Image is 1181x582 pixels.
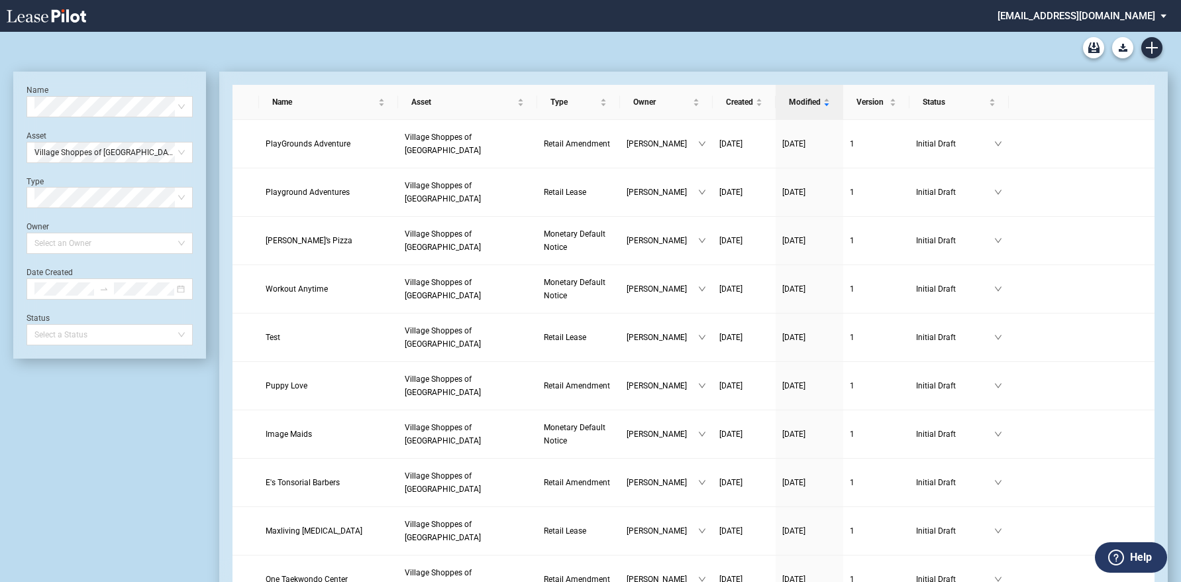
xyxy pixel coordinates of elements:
[620,85,713,120] th: Owner
[719,137,769,150] a: [DATE]
[994,188,1002,196] span: down
[26,177,44,186] label: Type
[544,421,613,447] a: Monetary Default Notice
[405,326,481,349] span: Village Shoppes of East Cherokee
[272,95,376,109] span: Name
[627,476,698,489] span: [PERSON_NAME]
[266,333,280,342] span: Test
[266,234,392,247] a: [PERSON_NAME]’s Pizza
[782,137,837,150] a: [DATE]
[405,181,481,204] span: Village Shoppes of East Cherokee
[782,331,837,344] a: [DATE]
[719,188,743,197] span: [DATE]
[99,284,109,294] span: swap-right
[405,276,531,302] a: Village Shoppes of [GEOGRAPHIC_DATA]
[782,186,837,199] a: [DATE]
[405,518,531,544] a: Village Shoppes of [GEOGRAPHIC_DATA]
[405,131,531,157] a: Village Shoppes of [GEOGRAPHIC_DATA]
[719,331,769,344] a: [DATE]
[916,428,994,441] span: Initial Draft
[850,476,903,489] a: 1
[405,520,481,542] span: Village Shoppes of East Cherokee
[405,324,531,351] a: Village Shoppes of [GEOGRAPHIC_DATA]
[719,478,743,487] span: [DATE]
[633,95,690,109] span: Owner
[627,379,698,392] span: [PERSON_NAME]
[1095,542,1167,573] button: Help
[266,331,392,344] a: Test
[627,282,698,296] span: [PERSON_NAME]
[850,234,903,247] a: 1
[782,379,837,392] a: [DATE]
[544,227,613,254] a: Monetary Default Notice
[99,284,109,294] span: to
[405,421,531,447] a: Village Shoppes of [GEOGRAPHIC_DATA]
[698,430,706,438] span: down
[544,229,605,252] span: Monetary Default Notice
[405,179,531,205] a: Village Shoppes of [GEOGRAPHIC_DATA]
[544,331,613,344] a: Retail Lease
[698,237,706,245] span: down
[544,188,586,197] span: Retail Lease
[405,469,531,496] a: Village Shoppes of [GEOGRAPHIC_DATA]
[782,333,805,342] span: [DATE]
[405,373,531,399] a: Village Shoppes of [GEOGRAPHIC_DATA]
[850,282,903,296] a: 1
[405,471,481,494] span: Village Shoppes of East Cherokee
[994,140,1002,148] span: down
[994,527,1002,535] span: down
[26,131,46,141] label: Asset
[544,186,613,199] a: Retail Lease
[719,428,769,441] a: [DATE]
[537,85,620,120] th: Type
[850,284,854,294] span: 1
[266,524,392,538] a: Maxliving [MEDICAL_DATA]
[627,137,698,150] span: [PERSON_NAME]
[782,284,805,294] span: [DATE]
[850,379,903,392] a: 1
[266,137,392,150] a: PlayGrounds Adventure
[994,237,1002,245] span: down
[782,526,805,536] span: [DATE]
[627,331,698,344] span: [PERSON_NAME]
[782,282,837,296] a: [DATE]
[850,331,903,344] a: 1
[544,276,613,302] a: Monetary Default Notice
[627,524,698,538] span: [PERSON_NAME]
[994,285,1002,293] span: down
[411,95,515,109] span: Asset
[782,476,837,489] a: [DATE]
[1083,37,1104,58] a: Archive
[266,430,312,439] span: Image Maids
[698,188,706,196] span: down
[698,527,706,535] span: down
[923,95,986,109] span: Status
[782,524,837,538] a: [DATE]
[1112,37,1133,58] button: Download Blank Form
[398,85,537,120] th: Asset
[34,143,185,162] span: Village Shoppes of East Cherokee
[544,333,586,342] span: Retail Lease
[266,379,392,392] a: Puppy Love
[544,423,605,445] span: Monetary Default Notice
[405,133,481,155] span: Village Shoppes of East Cherokee
[909,85,1009,120] th: Status
[544,476,613,489] a: Retail Amendment
[916,234,994,247] span: Initial Draft
[26,86,48,95] label: Name
[916,186,994,199] span: Initial Draft
[719,430,743,439] span: [DATE]
[782,428,837,441] a: [DATE]
[405,229,481,252] span: Village Shoppes of East Cherokee
[916,379,994,392] span: Initial Draft
[698,285,706,293] span: down
[726,95,753,109] span: Created
[1108,37,1137,58] md-menu: Download Blank Form List
[850,524,903,538] a: 1
[719,186,769,199] a: [DATE]
[916,331,994,344] span: Initial Draft
[405,278,481,300] span: Village Shoppes of East Cherokee
[719,379,769,392] a: [DATE]
[719,139,743,148] span: [DATE]
[850,428,903,441] a: 1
